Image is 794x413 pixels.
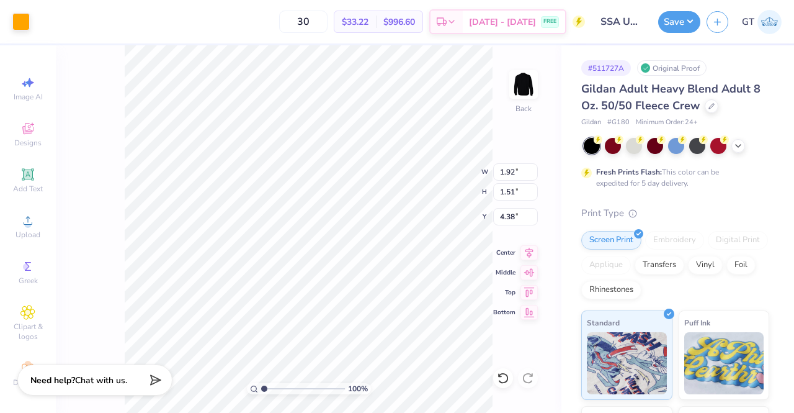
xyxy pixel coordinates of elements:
span: Standard [587,316,620,329]
div: Vinyl [688,256,723,275]
span: FREE [543,17,556,26]
span: Gildan [581,117,601,128]
div: This color can be expedited for 5 day delivery. [596,166,749,189]
span: Image AI [14,92,43,102]
button: Save [658,11,700,33]
img: Back [511,72,536,97]
div: Transfers [635,256,684,275]
div: Digital Print [708,231,768,250]
div: Original Proof [637,60,707,76]
span: $33.22 [342,16,368,29]
div: Screen Print [581,231,641,250]
span: Middle [493,268,515,277]
span: Minimum Order: 24 + [636,117,698,128]
span: Add Text [13,184,43,194]
div: Print Type [581,206,769,220]
span: [DATE] - [DATE] [469,16,536,29]
span: Decorate [13,378,43,388]
span: Puff Ink [684,316,710,329]
span: Gildan Adult Heavy Blend Adult 8 Oz. 50/50 Fleece Crew [581,81,761,113]
span: GT [742,15,754,29]
span: Clipart & logos [6,322,50,342]
div: Foil [726,256,756,275]
span: Greek [19,276,38,286]
span: 100 % [348,383,368,394]
img: Standard [587,332,667,394]
strong: Fresh Prints Flash: [596,167,662,177]
input: – – [279,11,328,33]
strong: Need help? [30,374,75,386]
span: Bottom [493,308,515,317]
input: Untitled Design [591,9,652,34]
span: Chat with us. [75,374,127,386]
img: Gayathree Thangaraj [757,10,782,34]
div: Applique [581,256,631,275]
div: Back [515,103,532,114]
span: Center [493,248,515,257]
a: GT [742,10,782,34]
span: Top [493,288,515,297]
div: Embroidery [645,231,704,250]
span: $996.60 [383,16,415,29]
span: Upload [16,230,40,240]
img: Puff Ink [684,332,764,394]
span: Designs [14,138,42,148]
div: # 511727A [581,60,631,76]
span: # G180 [607,117,630,128]
div: Rhinestones [581,281,641,299]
